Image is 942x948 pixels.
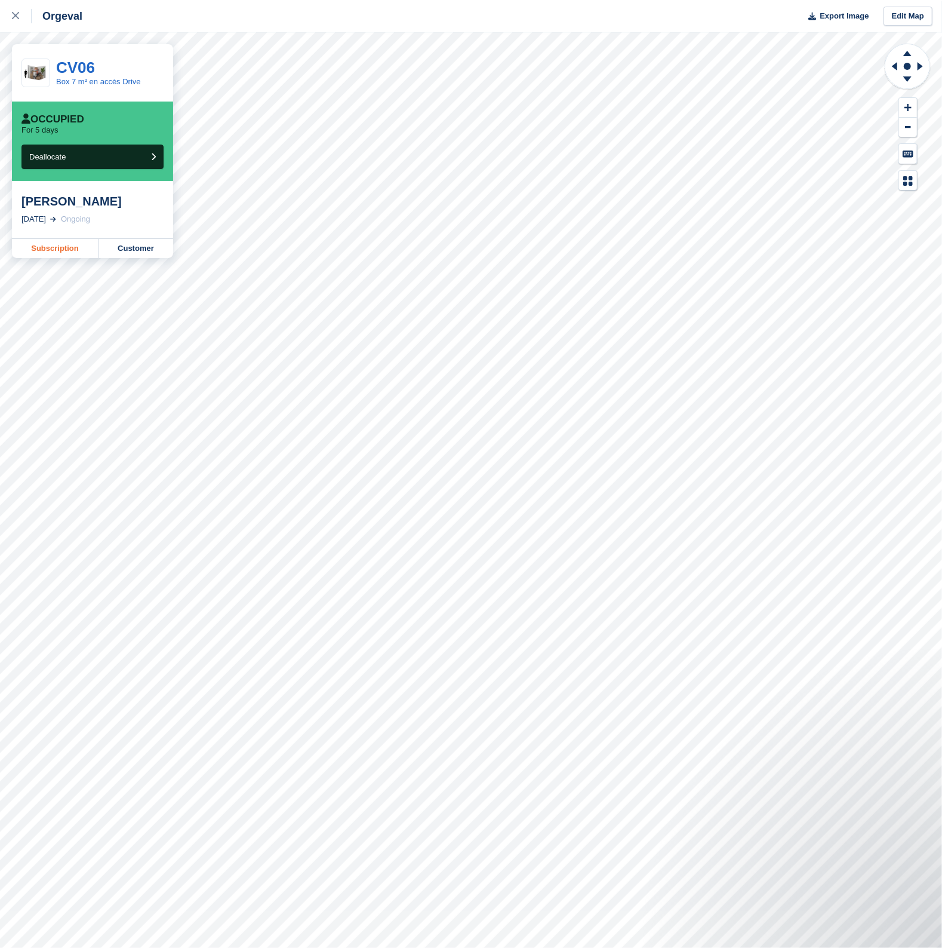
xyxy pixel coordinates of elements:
p: For 5 days [21,125,58,135]
button: Keyboard Shortcuts [899,144,917,164]
span: Export Image [820,10,869,22]
button: Zoom Out [899,118,917,137]
a: Box 7 m² en accès Drive [56,77,141,86]
button: Export Image [801,7,869,26]
button: Map Legend [899,171,917,191]
a: Customer [98,239,173,258]
a: CV06 [56,59,95,76]
div: Orgeval [32,9,82,23]
img: arrow-right-light-icn-cde0832a797a2874e46488d9cf13f60e5c3a73dbe684e267c42b8395dfbc2abf.svg [50,217,56,222]
a: Edit Map [883,7,932,26]
div: [DATE] [21,213,46,225]
div: [PERSON_NAME] [21,194,164,208]
div: Occupied [21,113,84,125]
div: Ongoing [61,213,90,225]
img: box-7m2.jpg [22,63,50,84]
button: Zoom In [899,98,917,118]
a: Subscription [12,239,98,258]
button: Deallocate [21,145,164,169]
span: Deallocate [29,152,66,161]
